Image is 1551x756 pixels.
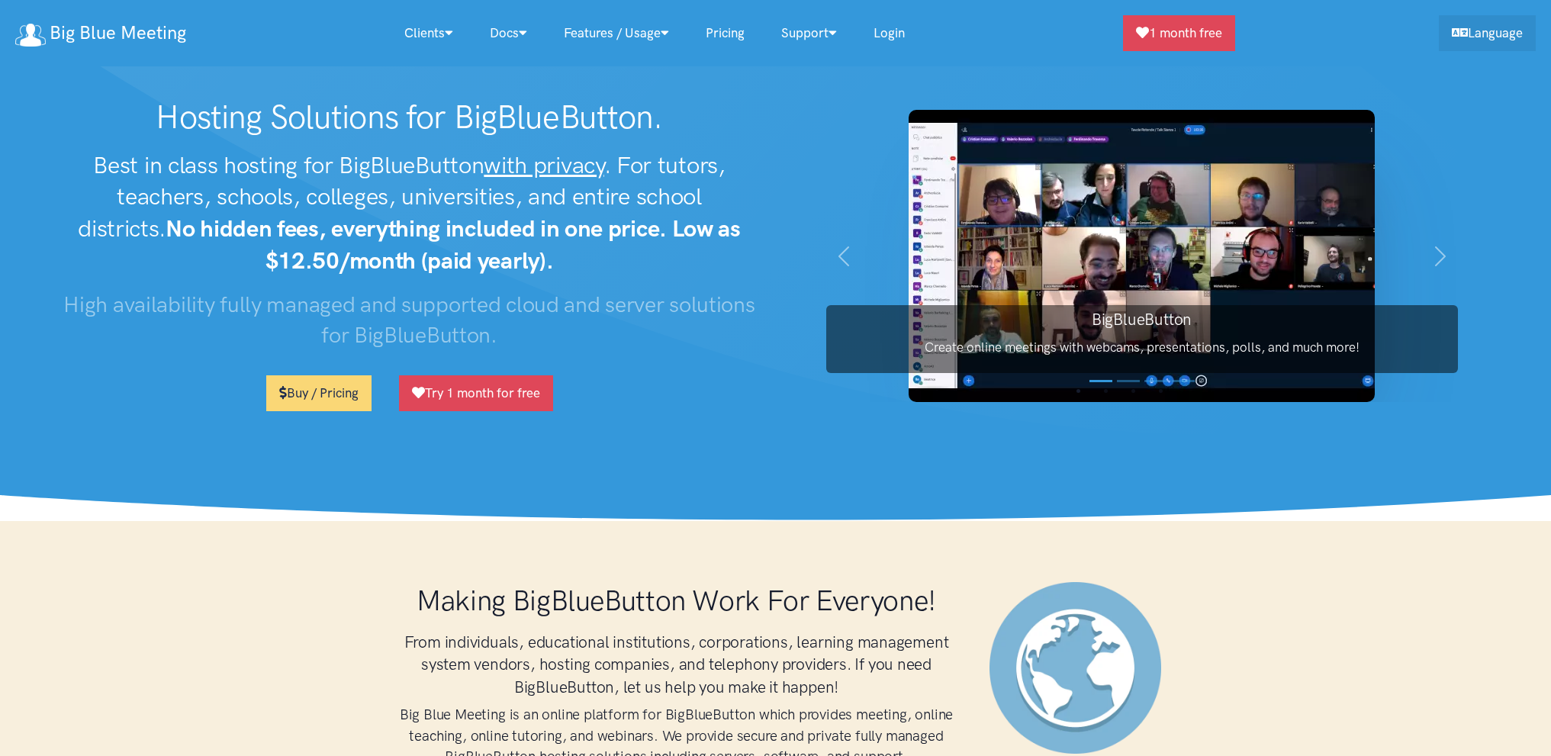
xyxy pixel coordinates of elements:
img: logo [15,24,46,47]
h3: From individuals, educational institutions, corporations, learning management system vendors, hos... [394,631,959,698]
p: Create online meetings with webcams, presentations, polls, and much more! [826,337,1458,358]
a: Features / Usage [545,17,687,50]
a: 1 month free [1123,15,1235,51]
strong: No hidden fees, everything included in one price. Low as $12.50/month (paid yearly). [166,214,741,275]
h2: Best in class hosting for BigBlueButton . For tutors, teachers, schools, colleges, universities, ... [59,150,761,277]
a: Support [763,17,855,50]
a: Docs [471,17,545,50]
a: Clients [386,17,471,50]
h3: BigBlueButton [826,308,1458,330]
a: Buy / Pricing [266,375,372,411]
a: Login [855,17,923,50]
a: Pricing [687,17,763,50]
h1: Hosting Solutions for BigBlueButton. [59,98,761,137]
img: BigBlueButton screenshot [909,110,1375,402]
h1: Making BigBlueButton Work For Everyone! [394,582,959,619]
a: Big Blue Meeting [15,17,186,50]
a: Language [1439,15,1536,51]
a: Try 1 month for free [399,375,553,411]
h3: High availability fully managed and supported cloud and server solutions for BigBlueButton. [59,289,761,351]
u: with privacy [484,151,603,179]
